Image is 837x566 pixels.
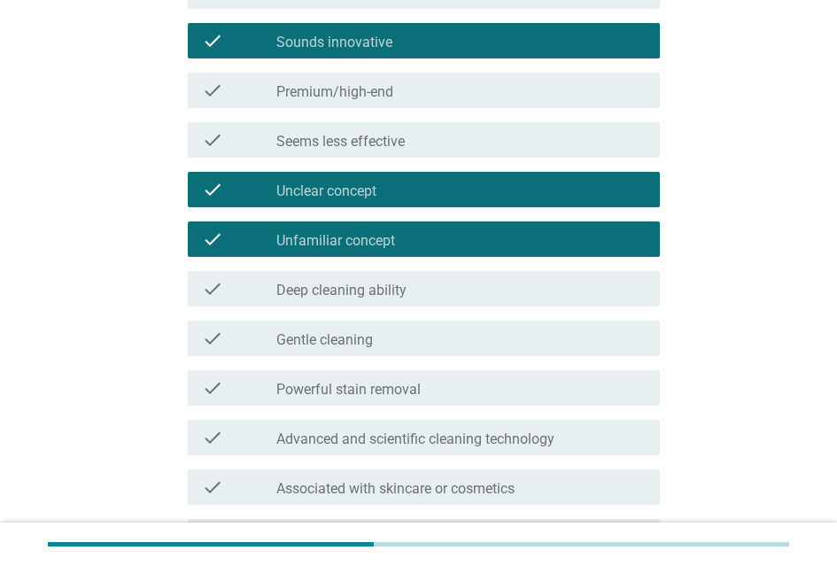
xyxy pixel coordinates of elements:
[276,282,407,299] label: Deep cleaning ability
[276,83,393,101] label: Premium/high-end
[276,430,554,448] label: Advanced and scientific cleaning technology
[276,480,515,498] label: Associated with skincare or cosmetics
[202,229,223,250] i: check
[202,328,223,349] i: check
[202,30,223,51] i: check
[276,232,395,250] label: Unfamiliar concept
[276,133,405,151] label: Seems less effective
[202,278,223,299] i: check
[202,477,223,498] i: check
[202,80,223,101] i: check
[202,129,223,151] i: check
[202,377,223,399] i: check
[202,427,223,448] i: check
[276,331,373,349] label: Gentle cleaning
[202,179,223,200] i: check
[276,381,421,399] label: Powerful stain removal
[276,34,392,51] label: Sounds innovative
[276,182,376,200] label: Unclear concept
